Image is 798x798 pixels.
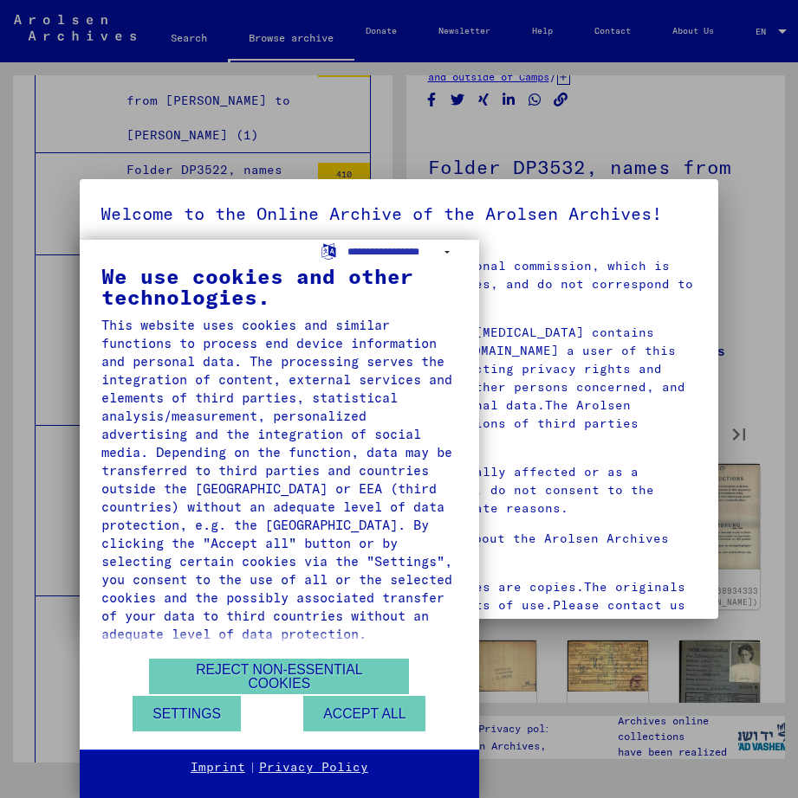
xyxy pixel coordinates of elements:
[133,696,241,731] button: Settings
[191,759,245,776] a: Imprint
[101,266,457,307] div: We use cookies and other technologies.
[303,696,425,731] button: Accept all
[259,759,368,776] a: Privacy Policy
[149,659,409,694] button: Reject non-essential cookies
[101,316,457,643] div: This website uses cookies and similar functions to process end device information and personal da...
